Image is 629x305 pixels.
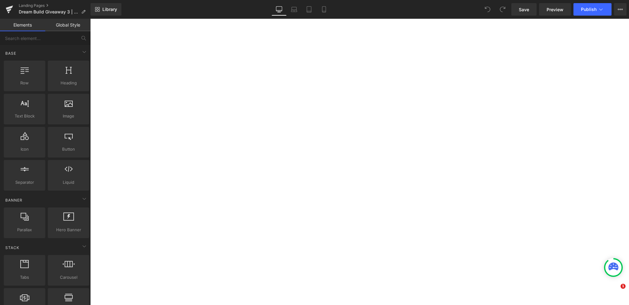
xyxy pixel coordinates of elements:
span: Dream Build Giveaway 3 | Next Steps [19,9,79,14]
span: Save [519,6,529,13]
span: Carousel [50,274,87,281]
a: Global Style [45,19,91,31]
span: Preview [547,6,563,13]
a: Preview [539,3,571,16]
a: Laptop [287,3,302,16]
span: Separator [6,179,43,186]
span: Banner [5,197,23,203]
span: Tabs [6,274,43,281]
span: Library [102,7,117,12]
button: Undo [481,3,494,16]
a: Mobile [317,3,332,16]
span: Row [6,80,43,86]
span: Text Block [6,113,43,119]
iframe: Intercom live chat [608,284,623,299]
span: Liquid [50,179,87,186]
span: Stack [5,245,20,251]
a: Tablet [302,3,317,16]
span: Icon [6,146,43,152]
a: Landing Pages [19,3,91,8]
button: Redo [496,3,509,16]
span: Parallax [6,227,43,233]
span: 1 [621,284,626,289]
span: Heading [50,80,87,86]
span: Base [5,50,17,56]
a: Desktop [272,3,287,16]
span: Image [50,113,87,119]
button: Publish [573,3,612,16]
span: Button [50,146,87,152]
button: More [614,3,627,16]
span: Publish [581,7,597,12]
a: New Library [91,3,121,16]
span: Hero Banner [50,227,87,233]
